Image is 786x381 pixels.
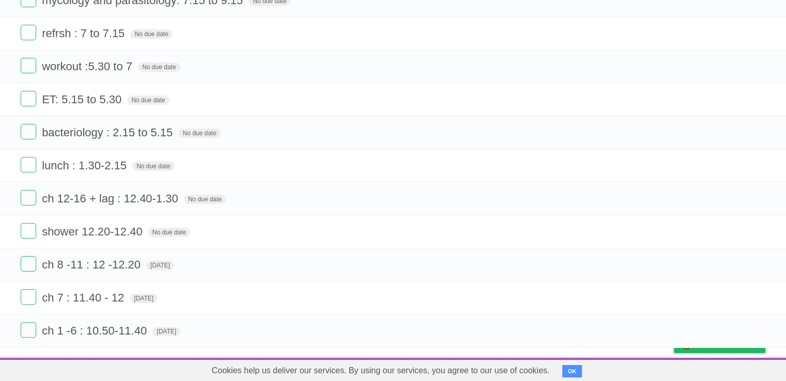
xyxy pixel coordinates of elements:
span: No due date [130,29,172,39]
label: Done [21,256,36,272]
span: Buy me a coffee [696,335,760,353]
span: [DATE] [146,261,174,270]
label: Done [21,190,36,205]
span: [DATE] [130,294,158,303]
label: Done [21,322,36,338]
span: No due date [148,228,190,237]
span: lunch : 1.30-2.15 [42,159,129,172]
span: Cookies help us deliver our services. By using our services, you agree to our use of cookies. [202,360,560,381]
label: Done [21,58,36,73]
label: Done [21,289,36,305]
span: bacteriology : 2.15 to 5.15 [42,126,175,139]
span: shower 12.20-12.40 [42,225,145,238]
label: Done [21,25,36,40]
button: OK [562,365,582,377]
span: workout :5.30 to 7 [42,60,135,73]
label: Done [21,91,36,106]
span: ch 12-16 + lag : 12.40-1.30 [42,192,181,205]
span: ch 7 : 11.40 - 12 [42,291,127,304]
label: Done [21,124,36,139]
span: ch 8 -11 : 12 -12.20 [42,258,143,271]
span: refrsh : 7 to 7.15 [42,27,127,40]
span: ET: 5.15 to 5.30 [42,93,124,106]
span: ch 1 -6 : 10.50-11.40 [42,324,149,337]
label: Done [21,223,36,239]
span: No due date [138,62,180,72]
span: No due date [184,195,226,204]
span: No due date [178,129,220,138]
span: No due date [127,96,169,105]
span: [DATE] [152,327,180,336]
span: No due date [132,162,174,171]
label: Done [21,157,36,172]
